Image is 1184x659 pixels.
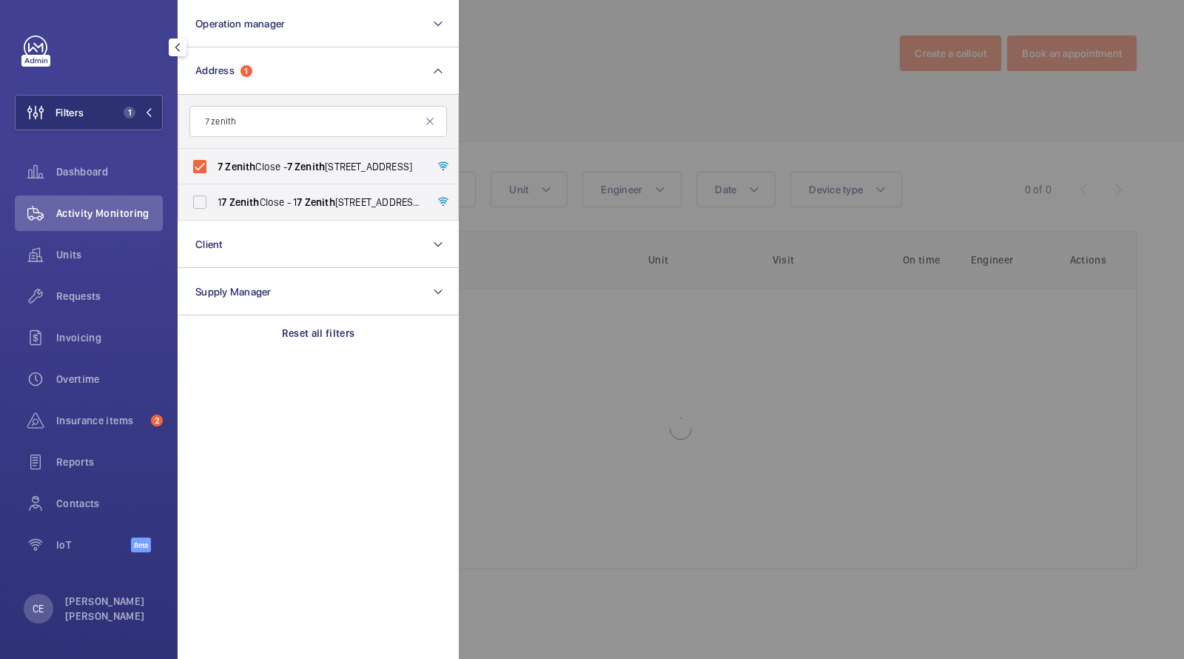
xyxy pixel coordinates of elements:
[151,415,163,426] span: 2
[56,164,163,179] span: Dashboard
[56,538,131,552] span: IoT
[124,107,135,118] span: 1
[33,601,44,616] p: CE
[55,105,84,120] span: Filters
[56,455,163,469] span: Reports
[56,247,163,262] span: Units
[56,330,163,345] span: Invoicing
[56,372,163,387] span: Overtime
[15,95,163,130] button: Filters1
[65,594,154,623] p: [PERSON_NAME] [PERSON_NAME]
[56,413,145,428] span: Insurance items
[131,538,151,552] span: Beta
[56,496,163,511] span: Contacts
[56,289,163,304] span: Requests
[56,206,163,221] span: Activity Monitoring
